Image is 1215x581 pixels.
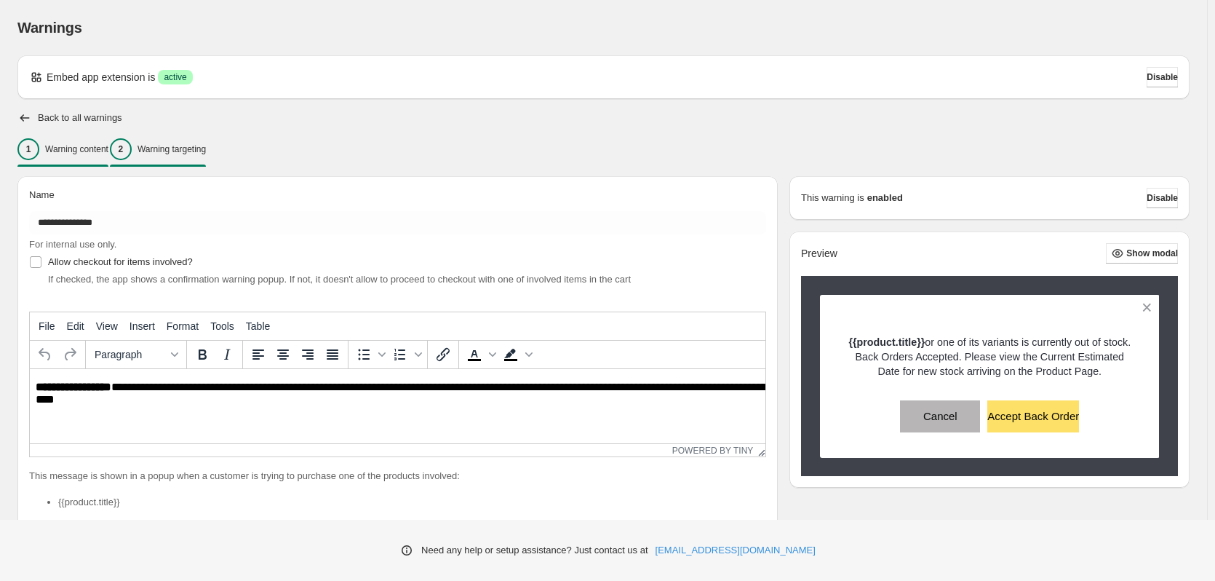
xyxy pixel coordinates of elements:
[351,342,388,367] div: Bullet list
[845,335,1134,379] p: or one of its variants is currently out of stock. Back Orders Accepted. Please view the Current E...
[58,495,766,510] li: {{product.title}}
[47,70,155,84] p: Embed app extension is
[431,342,455,367] button: Insert/edit link
[17,138,39,160] div: 1
[48,256,193,267] span: Allow checkout for items involved?
[388,342,424,367] div: Numbered list
[17,20,82,36] span: Warnings
[96,320,118,332] span: View
[801,248,837,260] h2: Preview
[246,342,271,367] button: Align left
[138,143,206,155] p: Warning targeting
[987,400,1079,432] button: Accept Back Order
[30,369,765,443] iframe: Rich Text Area
[130,320,155,332] span: Insert
[1147,192,1178,204] span: Disable
[1147,71,1178,83] span: Disable
[320,342,345,367] button: Justify
[498,342,535,367] div: Background color
[89,342,183,367] button: Formats
[848,336,925,348] strong: {{product.title}}
[17,134,108,165] button: 1Warning content
[57,342,82,367] button: Redo
[110,134,206,165] button: 2Warning targeting
[45,143,108,155] p: Warning content
[672,446,754,456] a: Powered by Tiny
[867,191,903,205] strong: enabled
[29,189,55,200] span: Name
[164,71,186,83] span: active
[167,320,199,332] span: Format
[29,239,116,250] span: For internal use only.
[271,342,295,367] button: Align center
[1147,67,1178,87] button: Disable
[1106,243,1178,264] button: Show modal
[215,342,239,367] button: Italic
[900,400,980,432] button: Cancel
[39,320,55,332] span: File
[67,320,84,332] span: Edit
[801,191,864,205] p: This warning is
[656,543,816,558] a: [EMAIL_ADDRESS][DOMAIN_NAME]
[295,342,320,367] button: Align right
[246,320,270,332] span: Table
[95,349,166,360] span: Paragraph
[110,138,132,160] div: 2
[190,342,215,367] button: Bold
[33,342,57,367] button: Undo
[29,469,766,483] p: This message is shown in a popup when a customer is trying to purchase one of the products involved:
[48,274,631,285] span: If checked, the app shows a confirmation warning popup. If not, it doesn't allow to proceed to ch...
[1126,248,1178,259] span: Show modal
[753,444,765,456] div: Resize
[210,320,234,332] span: Tools
[38,112,122,124] h2: Back to all warnings
[462,342,498,367] div: Text color
[1147,188,1178,208] button: Disable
